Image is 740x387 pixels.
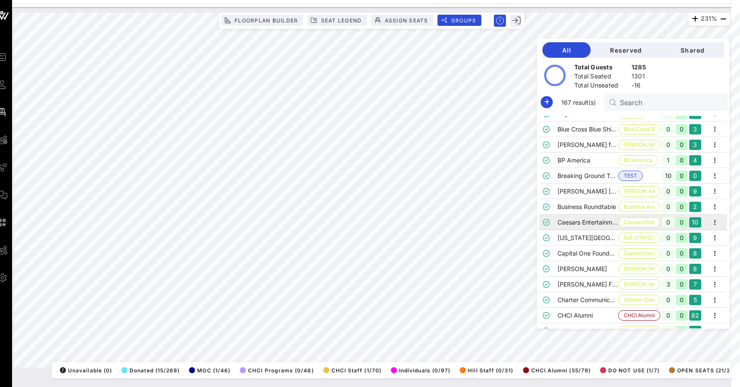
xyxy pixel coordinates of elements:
[676,140,687,150] div: 0
[186,364,230,376] button: MOC (1/46)
[574,72,628,83] div: Total Seated
[60,367,112,374] span: Unavailable (0)
[557,323,618,339] td: Chevron Corporation
[624,295,655,305] span: Charter Communica…
[662,248,674,259] div: 0
[624,171,637,181] span: TEST
[676,202,687,212] div: 0
[689,310,701,321] div: 82
[221,15,303,26] button: Floorplan Builder
[321,364,381,376] button: CHCI Staff (1/70)
[689,326,701,336] div: 7
[549,47,584,54] span: All
[662,233,674,243] div: 0
[662,295,674,305] div: 0
[624,218,655,227] span: Caesars Entertain…
[689,279,701,290] div: 7
[689,202,701,212] div: 2
[624,264,655,274] span: [PERSON_NAME]
[557,153,618,168] td: BP America
[662,217,674,228] div: 0
[624,125,655,134] span: Blue Cross Blue S…
[557,292,618,308] td: Charter Communications
[676,186,687,197] div: 0
[557,184,618,199] td: [PERSON_NAME] [PERSON_NAME] [PERSON_NAME] [PERSON_NAME]
[557,168,618,184] td: Breaking Ground Test
[460,367,513,374] span: Hill Staff (0/31)
[689,217,701,228] div: 10
[624,280,655,289] span: [PERSON_NAME] Family Prog…
[689,186,701,197] div: 9
[557,122,618,137] td: Blue Cross Blue Shield Association
[384,17,428,24] span: Assign Seats
[662,155,674,165] div: 1
[624,249,655,258] span: Capital One Found…
[662,140,674,150] div: 0
[662,264,674,274] div: 0
[542,42,591,58] button: All
[624,326,655,336] span: Chevron Corporati…
[661,42,724,58] button: Shared
[624,311,655,320] span: CHCI Alumni
[676,326,687,336] div: 0
[676,248,687,259] div: 0
[557,215,618,230] td: Caesars Entertainment
[391,367,450,374] span: Individuals (0/97)
[520,364,591,376] button: CHCI Alumni (55/79)
[689,233,701,243] div: 9
[234,17,298,24] span: Floorplan Builder
[574,81,628,92] div: Total Unseated
[523,367,591,374] span: CHCI Alumni (55/79)
[632,63,646,74] div: 1285
[668,47,717,54] span: Shared
[632,81,646,92] div: -16
[323,367,381,374] span: CHCI Staff (1/70)
[676,217,687,228] div: 0
[689,140,701,150] div: 3
[689,248,701,259] div: 8
[676,279,687,290] div: 0
[557,137,618,153] td: [PERSON_NAME] for Senate
[689,264,701,274] div: 8
[662,124,674,134] div: 0
[189,367,230,374] span: MOC (1/46)
[624,233,655,243] span: [US_STATE] State …
[662,310,674,321] div: 0
[240,367,314,374] span: CHCI Programs (0/46)
[624,202,655,212] span: Business Roundtab…
[557,261,618,277] td: [PERSON_NAME]
[662,171,674,181] div: 10
[557,277,618,292] td: [PERSON_NAME] Family Programs
[689,171,701,181] div: 0
[119,364,180,376] button: Donated (15/269)
[689,295,701,305] div: 5
[689,155,701,165] div: 4
[388,364,450,376] button: Individuals (0/97)
[60,367,66,373] div: /
[624,187,655,196] span: [PERSON_NAME] [PERSON_NAME] …
[676,310,687,321] div: 0
[557,246,618,261] td: Capital One Foundation
[457,364,513,376] button: Hill Staff (0/31)
[600,367,659,374] span: DO NOT USE (1/7)
[574,63,628,74] div: Total Guests
[557,308,618,323] td: CHCI Alumni
[237,364,314,376] button: CHCI Programs (0/46)
[451,17,477,24] span: Groups
[57,364,112,376] button: /Unavailable (0)
[662,326,674,336] div: 0
[624,156,653,165] span: BP America
[662,279,674,290] div: 3
[662,202,674,212] div: 0
[632,72,646,83] div: 1301
[669,367,740,374] span: OPEN SEATS (21/245)
[598,47,654,54] span: Reserved
[591,42,661,58] button: Reserved
[598,364,659,376] button: DO NOT USE (1/7)
[676,295,687,305] div: 0
[676,171,687,181] div: 0
[666,364,740,376] button: OPEN SEATS (21/245)
[662,186,674,197] div: 0
[438,15,482,26] button: Groups
[557,199,618,215] td: Business Roundtable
